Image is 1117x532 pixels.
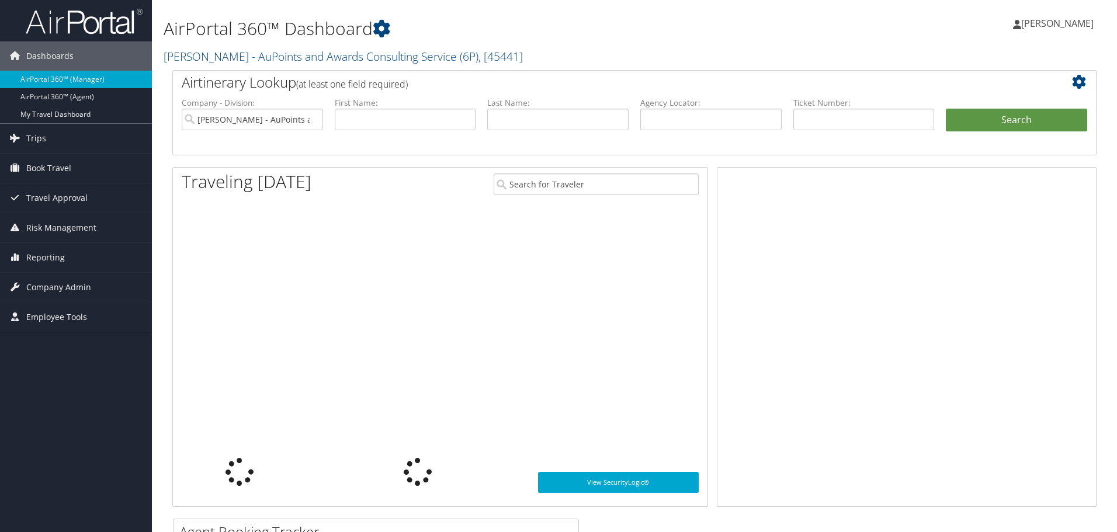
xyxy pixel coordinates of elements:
span: Travel Approval [26,183,88,213]
a: [PERSON_NAME] [1013,6,1105,41]
span: , [ 45441 ] [478,48,523,64]
label: Last Name: [487,97,629,109]
span: Dashboards [26,41,74,71]
h1: Traveling [DATE] [182,169,311,194]
label: Agency Locator: [640,97,782,109]
a: View SecurityLogic® [538,472,699,493]
h1: AirPortal 360™ Dashboard [164,16,792,41]
img: airportal-logo.png [26,8,143,35]
span: Reporting [26,243,65,272]
span: Book Travel [26,154,71,183]
span: (at least one field required) [296,78,408,91]
input: Search for Traveler [494,173,699,195]
label: Company - Division: [182,97,323,109]
span: Risk Management [26,213,96,242]
label: First Name: [335,97,476,109]
span: Company Admin [26,273,91,302]
span: Employee Tools [26,302,87,332]
h2: Airtinerary Lookup [182,72,1010,92]
span: [PERSON_NAME] [1021,17,1094,30]
span: Trips [26,124,46,153]
label: Ticket Number: [793,97,935,109]
a: [PERSON_NAME] - AuPoints and Awards Consulting Service [164,48,523,64]
span: ( 6P ) [460,48,478,64]
button: Search [946,109,1087,132]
